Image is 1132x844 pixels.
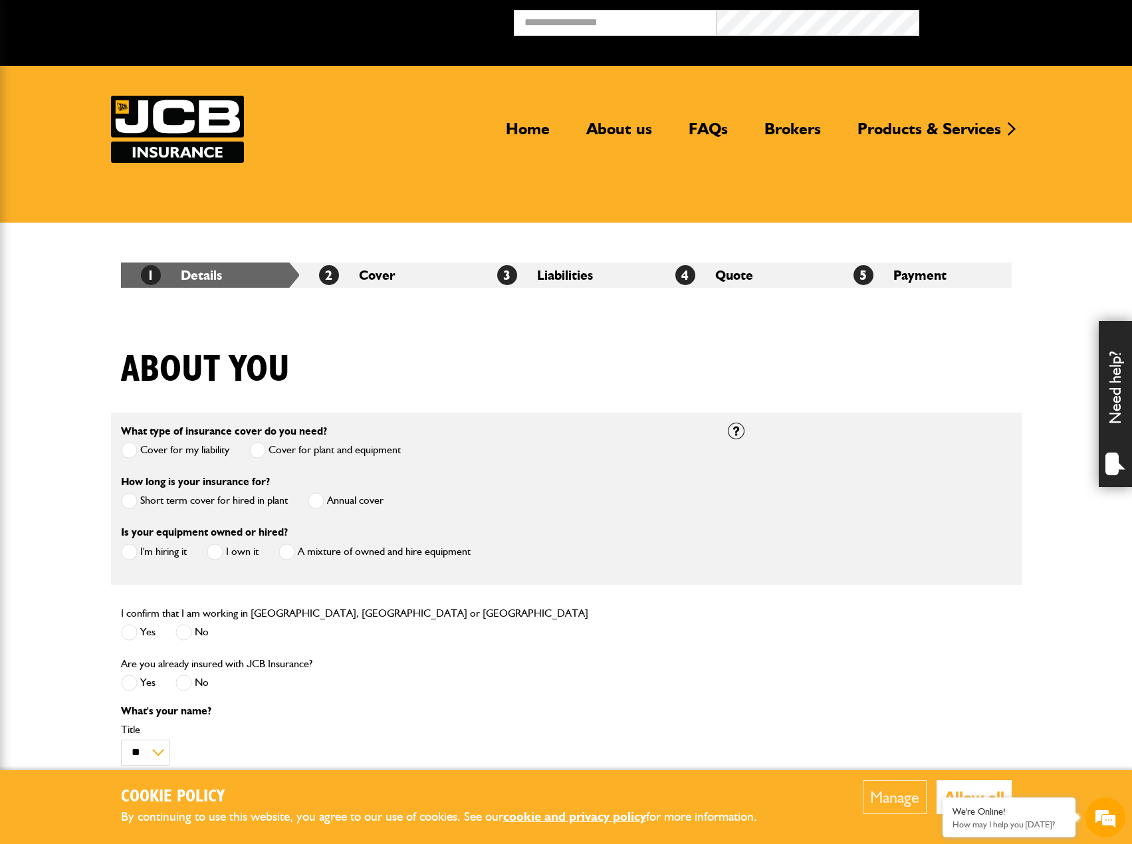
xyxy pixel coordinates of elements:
label: Annual cover [308,492,384,509]
label: No [175,675,209,691]
label: Title [121,724,708,735]
label: Short term cover for hired in plant [121,492,288,509]
label: Is your equipment owned or hired? [121,527,288,538]
label: Cover for plant and equipment [249,442,401,459]
a: Brokers [754,119,831,150]
img: JCB Insurance Services logo [111,96,244,163]
a: cookie and privacy policy [503,809,646,824]
label: Cover for my liability [121,442,229,459]
label: A mixture of owned and hire equipment [279,544,471,560]
a: JCB Insurance Services [111,96,244,163]
label: I'm hiring it [121,544,187,560]
label: Yes [121,675,156,691]
a: Home [496,119,560,150]
li: Cover [299,263,477,288]
span: 1 [141,265,161,285]
p: By continuing to use this website, you agree to our use of cookies. See our for more information. [121,807,779,827]
li: Details [121,263,299,288]
label: Are you already insured with JCB Insurance? [121,659,312,669]
span: 4 [675,265,695,285]
label: What type of insurance cover do you need? [121,426,327,437]
span: 5 [853,265,873,285]
span: 3 [497,265,517,285]
label: No [175,624,209,641]
div: We're Online! [953,806,1066,817]
a: FAQs [679,119,738,150]
button: Allow all [937,780,1012,814]
a: Products & Services [848,119,1011,150]
p: How may I help you today? [953,819,1066,829]
label: I confirm that I am working in [GEOGRAPHIC_DATA], [GEOGRAPHIC_DATA] or [GEOGRAPHIC_DATA] [121,608,588,619]
h2: Cookie Policy [121,787,779,807]
div: Need help? [1099,321,1132,487]
p: What's your name? [121,706,708,716]
label: Yes [121,624,156,641]
h1: About you [121,348,290,392]
a: About us [576,119,662,150]
button: Broker Login [919,10,1122,31]
li: Liabilities [477,263,655,288]
button: Manage [863,780,927,814]
span: 2 [319,265,339,285]
label: How long is your insurance for? [121,476,270,487]
li: Payment [834,263,1012,288]
li: Quote [655,263,834,288]
label: I own it [207,544,259,560]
